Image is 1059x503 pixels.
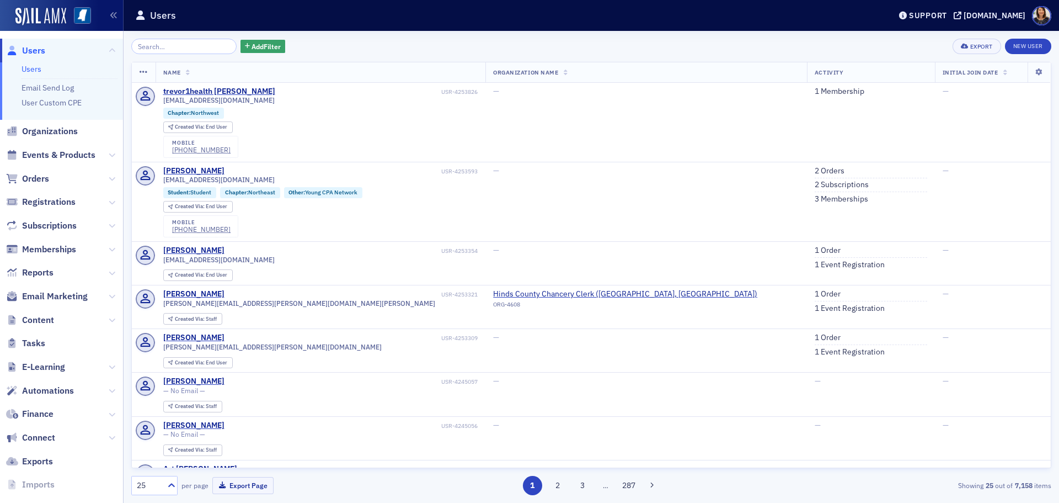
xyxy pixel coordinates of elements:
[163,333,224,343] div: [PERSON_NAME]
[22,432,55,444] span: Connect
[163,269,233,281] div: Created Via: End User
[22,456,53,468] span: Exports
[548,476,567,495] button: 2
[619,476,639,495] button: 287
[74,7,91,24] img: SailAMX
[163,386,205,395] span: — No Email —
[175,123,206,130] span: Created Via :
[6,385,74,397] a: Automations
[220,187,280,198] div: Chapter:
[943,376,949,386] span: —
[225,188,248,196] span: Chapter :
[6,337,45,350] a: Tasks
[943,420,949,430] span: —
[175,403,206,410] span: Created Via :
[131,39,237,54] input: Search…
[22,290,88,303] span: Email Marketing
[22,267,54,279] span: Reports
[288,189,357,196] a: Other:Young CPA Network
[175,204,227,210] div: End User
[598,480,613,490] span: …
[943,289,949,299] span: —
[163,464,237,474] a: Art [PERSON_NAME]
[163,96,275,104] span: [EMAIL_ADDRESS][DOMAIN_NAME]
[815,166,844,176] a: 2 Orders
[943,332,949,342] span: —
[6,45,45,57] a: Users
[163,357,233,369] div: Created Via: End User
[175,447,217,453] div: Staff
[573,476,592,495] button: 3
[163,187,217,198] div: Student:
[163,166,224,176] a: [PERSON_NAME]
[163,377,224,386] a: [PERSON_NAME]
[493,420,499,430] span: —
[226,422,478,430] div: USR-4245056
[239,466,478,473] div: USR-4245044
[6,267,54,279] a: Reports
[22,173,49,185] span: Orders
[175,271,206,278] span: Created Via :
[6,361,65,373] a: E-Learning
[493,376,499,386] span: —
[288,188,305,196] span: Other :
[909,10,947,20] div: Support
[163,444,222,456] div: Created Via: Staff
[168,189,211,196] a: Student:Student
[523,476,542,495] button: 1
[163,430,205,438] span: — No Email —
[175,360,227,366] div: End User
[983,480,995,490] strong: 25
[163,421,224,431] a: [PERSON_NAME]
[163,87,275,97] a: trevor1health [PERSON_NAME]
[6,290,88,303] a: Email Marketing
[226,335,478,342] div: USR-4253309
[163,121,233,133] div: Created Via: End User
[163,108,224,119] div: Chapter:
[493,86,499,96] span: —
[175,404,217,410] div: Staff
[6,408,54,420] a: Finance
[175,272,227,278] div: End User
[212,477,274,494] button: Export Page
[815,333,841,343] a: 1 Order
[150,9,176,22] h1: Users
[953,39,1001,54] button: Export
[22,337,45,350] span: Tasks
[815,246,841,256] a: 1 Order
[493,245,499,255] span: —
[175,315,206,322] span: Created Via :
[22,64,41,74] a: Users
[493,301,757,312] div: ORG-4608
[970,44,993,50] div: Export
[175,359,206,366] span: Created Via :
[163,299,435,308] span: [PERSON_NAME][EMAIL_ADDRESS][PERSON_NAME][DOMAIN_NAME][PERSON_NAME]
[15,8,66,25] img: SailAMX
[225,189,275,196] a: Chapter:Northeast
[22,408,54,420] span: Finance
[954,12,1029,19] button: [DOMAIN_NAME]
[66,7,91,26] a: View Homepage
[175,124,227,130] div: End User
[6,432,55,444] a: Connect
[815,194,868,204] a: 3 Memberships
[163,68,181,76] span: Name
[815,347,885,357] a: 1 Event Registration
[815,180,869,190] a: 2 Subscriptions
[6,125,78,137] a: Organizations
[22,385,74,397] span: Automations
[163,246,224,256] div: [PERSON_NAME]
[943,166,949,176] span: —
[172,146,231,154] a: [PHONE_NUMBER]
[168,109,219,117] a: Chapter:Northwest
[172,140,231,146] div: mobile
[175,316,217,322] div: Staff
[168,109,191,117] span: Chapter :
[964,10,1025,20] div: [DOMAIN_NAME]
[163,289,224,299] a: [PERSON_NAME]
